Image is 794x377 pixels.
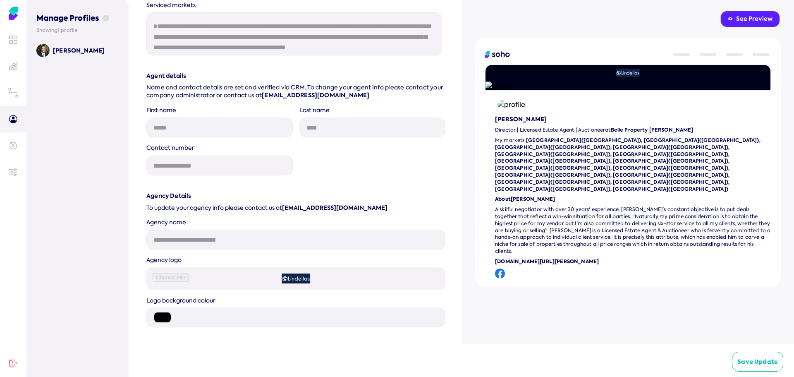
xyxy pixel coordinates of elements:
p: Director | Licensed Estate Agent | Auctioneer at [495,127,771,134]
label: Logo background colour [146,297,445,304]
p: [GEOGRAPHIC_DATA]([GEOGRAPHIC_DATA]), [GEOGRAPHIC_DATA]([GEOGRAPHIC_DATA]), [GEOGRAPHIC_DATA]([GE... [495,137,771,192]
button: See Preview [720,11,780,27]
p: [PERSON_NAME] [53,46,105,55]
div: Serviced markets [146,1,445,10]
div: Last name [299,106,446,115]
button: Save Update [732,352,783,372]
h3: Agent details [146,72,445,80]
b: Belle Property [PERSON_NAME] [611,126,694,133]
a: See Preview [720,10,781,28]
h3: Agency Details [146,192,445,200]
h3: Manage Profiles [36,3,117,24]
div: Contact number [146,144,293,152]
img: Soho Agent Portal Home [7,7,20,20]
p: To update your agency info please contact us at [146,204,445,212]
img: profile [495,98,527,111]
h3: [PERSON_NAME] [495,115,771,124]
span: My markets [495,137,524,144]
p: Name and contact details are set and verified via CRM. To change your agent info please contact y... [146,84,445,100]
label: Agency logo [146,256,445,264]
h3: [DOMAIN_NAME][URL][PERSON_NAME] [495,258,771,265]
p: A skilful negotiator with over 30 years' experience, [PERSON_NAME]'s constant objective is to put... [495,206,771,255]
h3: About [PERSON_NAME] [495,196,771,203]
a: [EMAIL_ADDRESS][DOMAIN_NAME] [282,204,387,212]
p: Showing 1 profile [36,27,117,34]
a: [PERSON_NAME] [36,44,117,57]
div: See Preview [728,15,772,23]
img: cover [485,82,770,90]
img: logo [485,51,510,58]
div: Agency name [146,219,445,227]
a: [EMAIL_ADDRESS][DOMAIN_NAME] [262,91,369,99]
img: Uploaded file [269,274,323,283]
div: First name [146,106,293,115]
